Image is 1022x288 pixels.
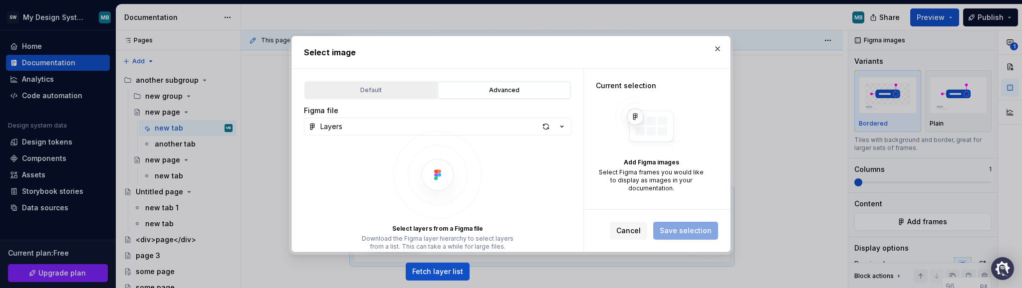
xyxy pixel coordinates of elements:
div: Layers [320,122,342,132]
div: Advanced [442,85,567,95]
div: Select layers from a Figma file [392,225,483,233]
span: Fetch layer list [412,267,463,277]
button: Cancel [610,222,647,240]
div: Default [308,85,434,95]
div: Download the Figma layer hierarchy to select layers from a list. This can take a while for large ... [358,235,517,251]
button: Layers [304,118,571,136]
h2: Select image [304,46,718,58]
div: Current selection [596,81,707,91]
span: Cancel [616,226,641,236]
label: Figma file [304,106,338,116]
div: Select Figma frames you would like to display as images in your documentation. [596,168,707,192]
button: Fetch layer list [406,263,470,281]
div: Add Figma images [596,158,707,166]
